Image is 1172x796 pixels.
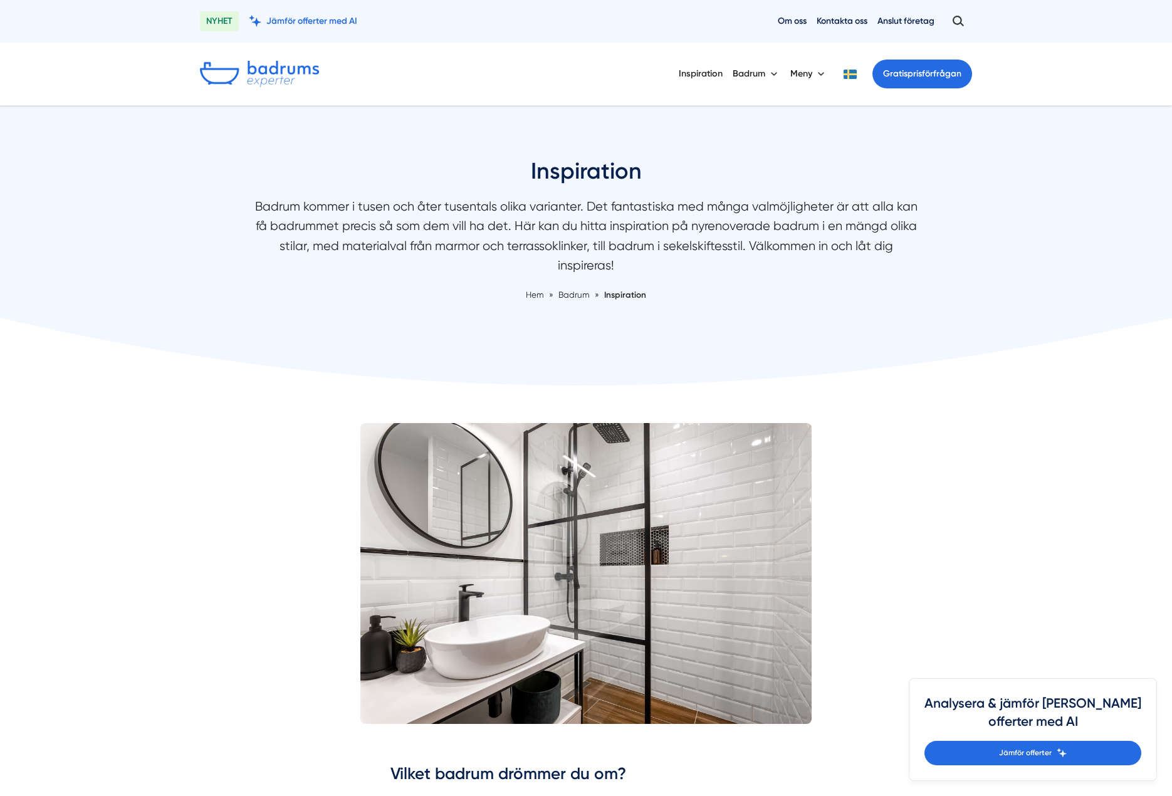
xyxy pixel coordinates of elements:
[549,288,553,301] span: »
[778,15,807,27] a: Om oss
[254,288,918,301] nav: Breadcrumb
[817,15,867,27] a: Kontakta oss
[999,747,1052,759] span: Jämför offerter
[558,290,590,300] span: Badrum
[877,15,934,27] a: Anslut företag
[200,11,239,31] span: NYHET
[390,763,782,792] h3: Vilket badrum drömmer du om?
[595,288,599,301] span: »
[254,156,918,197] h1: Inspiration
[249,15,357,27] a: Jämför offerter med AI
[558,290,592,300] a: Badrum
[200,61,319,87] img: Badrumsexperter.se logotyp
[254,197,918,282] p: Badrum kommer i tusen och åter tusentals olika varianter. Det fantastiska med många valmöjlighete...
[924,694,1141,741] h4: Analysera & jämför [PERSON_NAME] offerter med AI
[883,68,908,79] span: Gratis
[360,423,812,724] img: Badrumsinspiration
[679,58,723,90] a: Inspiration
[924,741,1141,765] a: Jämför offerter
[266,15,357,27] span: Jämför offerter med AI
[872,60,972,88] a: Gratisprisförfrågan
[526,290,544,300] a: Hem
[790,58,827,90] button: Meny
[733,58,780,90] button: Badrum
[604,290,646,300] a: Inspiration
